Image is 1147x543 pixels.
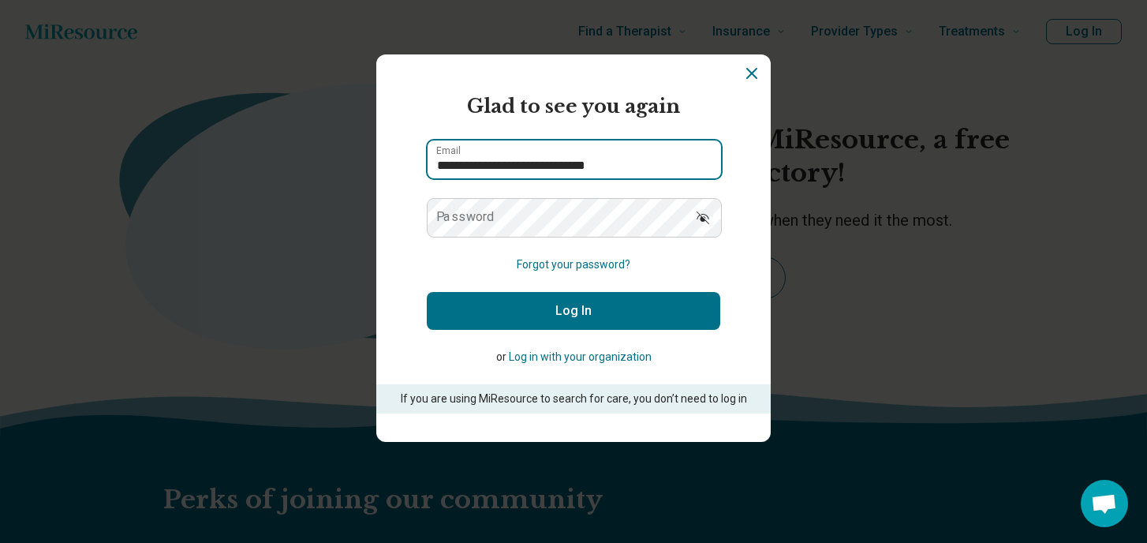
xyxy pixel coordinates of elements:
[436,211,495,223] label: Password
[742,64,761,83] button: Dismiss
[686,198,720,236] button: Show password
[427,349,720,365] p: or
[517,257,630,273] button: Forgot your password?
[398,391,749,407] p: If you are using MiResource to search for care, you don’t need to log in
[427,292,720,330] button: Log In
[376,54,771,442] section: Login Dialog
[436,146,461,155] label: Email
[509,349,652,365] button: Log in with your organization
[427,92,720,121] h2: Glad to see you again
